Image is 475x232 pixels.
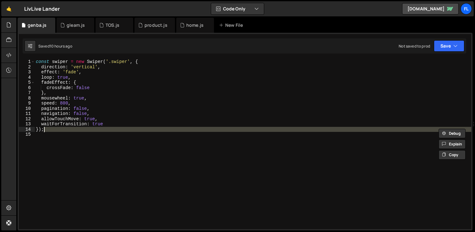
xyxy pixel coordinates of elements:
div: 7 [19,90,35,96]
div: Saved [38,43,72,49]
div: 13 [19,122,35,127]
div: New File [219,22,245,28]
button: Code Only [211,3,264,14]
div: 15 [19,132,35,137]
div: genba.js [28,22,46,28]
div: 3 [19,70,35,75]
div: gleam.js [67,22,85,28]
div: 12 [19,116,35,122]
div: 10 hours ago [50,43,72,49]
div: 8 [19,96,35,101]
a: [DOMAIN_NAME] [402,3,459,14]
div: 1 [19,59,35,65]
button: Explain [439,139,466,149]
div: 6 [19,85,35,91]
div: 9 [19,101,35,106]
div: home.js [186,22,204,28]
div: 11 [19,111,35,116]
div: 5 [19,80,35,85]
div: 2 [19,65,35,70]
button: Debug [439,129,466,138]
a: Fl [461,3,472,14]
button: Copy [439,150,466,160]
div: product.js [145,22,167,28]
div: Not saved to prod [399,43,430,49]
div: LivLive Lander [24,5,60,13]
div: 4 [19,75,35,80]
div: TOS.js [106,22,119,28]
div: 14 [19,127,35,132]
div: 10 [19,106,35,111]
a: 🤙 [1,1,17,16]
button: Save [434,40,464,52]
